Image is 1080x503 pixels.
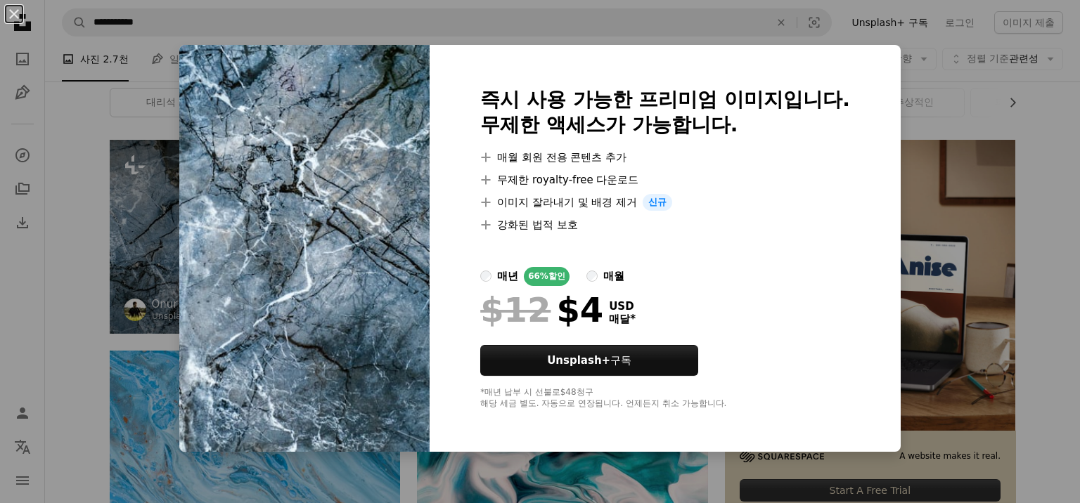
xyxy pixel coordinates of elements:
[643,194,672,211] span: 신규
[603,268,624,285] div: 매월
[480,149,850,166] li: 매월 회원 전용 콘텐츠 추가
[480,387,850,410] div: *매년 납부 시 선불로 $48 청구 해당 세금 별도. 자동으로 연장됩니다. 언제든지 취소 가능합니다.
[480,292,551,328] span: $12
[586,270,598,282] input: 매월
[480,171,850,188] li: 무제한 royalty-free 다운로드
[480,216,850,233] li: 강화된 법적 보호
[547,354,610,367] strong: Unsplash+
[609,300,636,313] span: USD
[497,268,518,285] div: 매년
[179,45,430,452] img: premium_photo-1707740803088-75800317a251
[480,194,850,211] li: 이미지 잘라내기 및 배경 제거
[480,345,698,376] button: Unsplash+구독
[480,292,603,328] div: $4
[480,87,850,138] h2: 즉시 사용 가능한 프리미엄 이미지입니다. 무제한 액세스가 가능합니다.
[524,267,570,286] div: 66% 할인
[480,270,491,282] input: 매년66%할인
